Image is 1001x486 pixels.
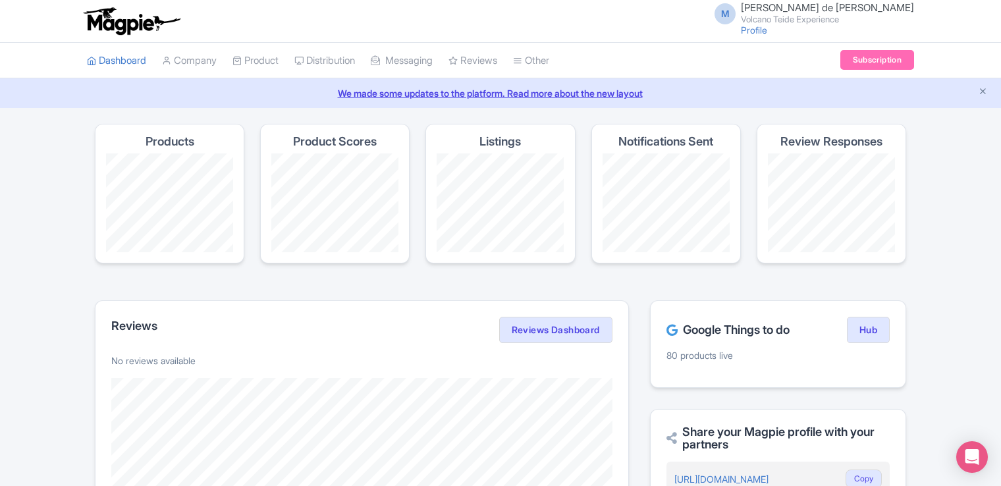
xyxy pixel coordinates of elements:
[978,85,988,100] button: Close announcement
[847,317,890,343] a: Hub
[371,43,433,79] a: Messaging
[294,43,355,79] a: Distribution
[741,24,767,36] a: Profile
[715,3,736,24] span: M
[232,43,279,79] a: Product
[87,43,146,79] a: Dashboard
[666,348,890,362] p: 80 products live
[499,317,612,343] a: Reviews Dashboard
[840,50,914,70] a: Subscription
[707,3,914,24] a: M [PERSON_NAME] de [PERSON_NAME] Volcano Teide Experience
[741,1,914,14] span: [PERSON_NAME] de [PERSON_NAME]
[674,473,769,485] a: [URL][DOMAIN_NAME]
[111,319,157,333] h2: Reviews
[780,135,882,148] h4: Review Responses
[146,135,194,148] h4: Products
[618,135,713,148] h4: Notifications Sent
[479,135,521,148] h4: Listings
[666,323,790,337] h2: Google Things to do
[666,425,890,452] h2: Share your Magpie profile with your partners
[448,43,497,79] a: Reviews
[80,7,182,36] img: logo-ab69f6fb50320c5b225c76a69d11143b.png
[111,354,612,367] p: No reviews available
[956,441,988,473] div: Open Intercom Messenger
[162,43,217,79] a: Company
[293,135,377,148] h4: Product Scores
[513,43,549,79] a: Other
[741,15,914,24] small: Volcano Teide Experience
[8,86,993,100] a: We made some updates to the platform. Read more about the new layout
